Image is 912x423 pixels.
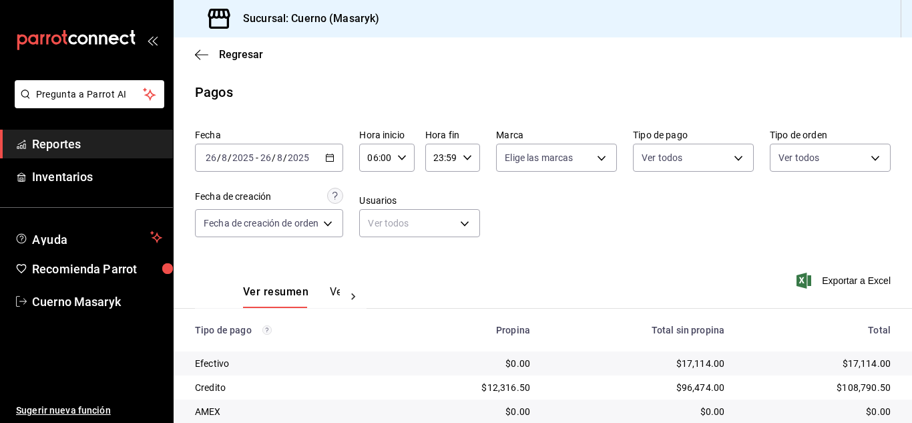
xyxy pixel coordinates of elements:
[551,325,724,335] div: Total sin propina
[287,152,310,163] input: ----
[147,35,158,45] button: open_drawer_menu
[195,381,387,394] div: Credito
[551,381,724,394] div: $96,474.00
[32,293,162,311] span: Cuerno Masaryk
[219,48,263,61] span: Regresar
[408,357,530,370] div: $0.00
[36,88,144,102] span: Pregunta a Parrot AI
[770,130,891,140] label: Tipo de orden
[551,405,724,418] div: $0.00
[408,325,530,335] div: Propina
[778,151,819,164] span: Ver todos
[359,209,480,237] div: Ver todos
[32,168,162,186] span: Inventarios
[243,285,340,308] div: navigation tabs
[642,151,682,164] span: Ver todos
[232,11,379,27] h3: Sucursal: Cuerno (Masaryk)
[260,152,272,163] input: --
[195,405,387,418] div: AMEX
[9,97,164,111] a: Pregunta a Parrot AI
[195,357,387,370] div: Efectivo
[217,152,221,163] span: /
[746,405,891,418] div: $0.00
[359,196,480,205] label: Usuarios
[243,285,308,308] button: Ver resumen
[425,130,480,140] label: Hora fin
[195,82,233,102] div: Pagos
[408,381,530,394] div: $12,316.50
[262,325,272,335] svg: Los pagos realizados con Pay y otras terminales son montos brutos.
[256,152,258,163] span: -
[228,152,232,163] span: /
[551,357,724,370] div: $17,114.00
[221,152,228,163] input: --
[408,405,530,418] div: $0.00
[195,48,263,61] button: Regresar
[15,80,164,108] button: Pregunta a Parrot AI
[195,325,387,335] div: Tipo de pago
[32,260,162,278] span: Recomienda Parrot
[505,151,573,164] span: Elige las marcas
[195,130,343,140] label: Fecha
[746,381,891,394] div: $108,790.50
[276,152,283,163] input: --
[232,152,254,163] input: ----
[799,273,891,289] button: Exportar a Excel
[272,152,276,163] span: /
[746,325,891,335] div: Total
[283,152,287,163] span: /
[496,130,617,140] label: Marca
[195,190,271,204] div: Fecha de creación
[205,152,217,163] input: --
[32,229,145,245] span: Ayuda
[633,130,754,140] label: Tipo de pago
[32,135,162,153] span: Reportes
[330,285,380,308] button: Ver pagos
[746,357,891,370] div: $17,114.00
[16,404,162,418] span: Sugerir nueva función
[204,217,318,230] span: Fecha de creación de orden
[359,130,414,140] label: Hora inicio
